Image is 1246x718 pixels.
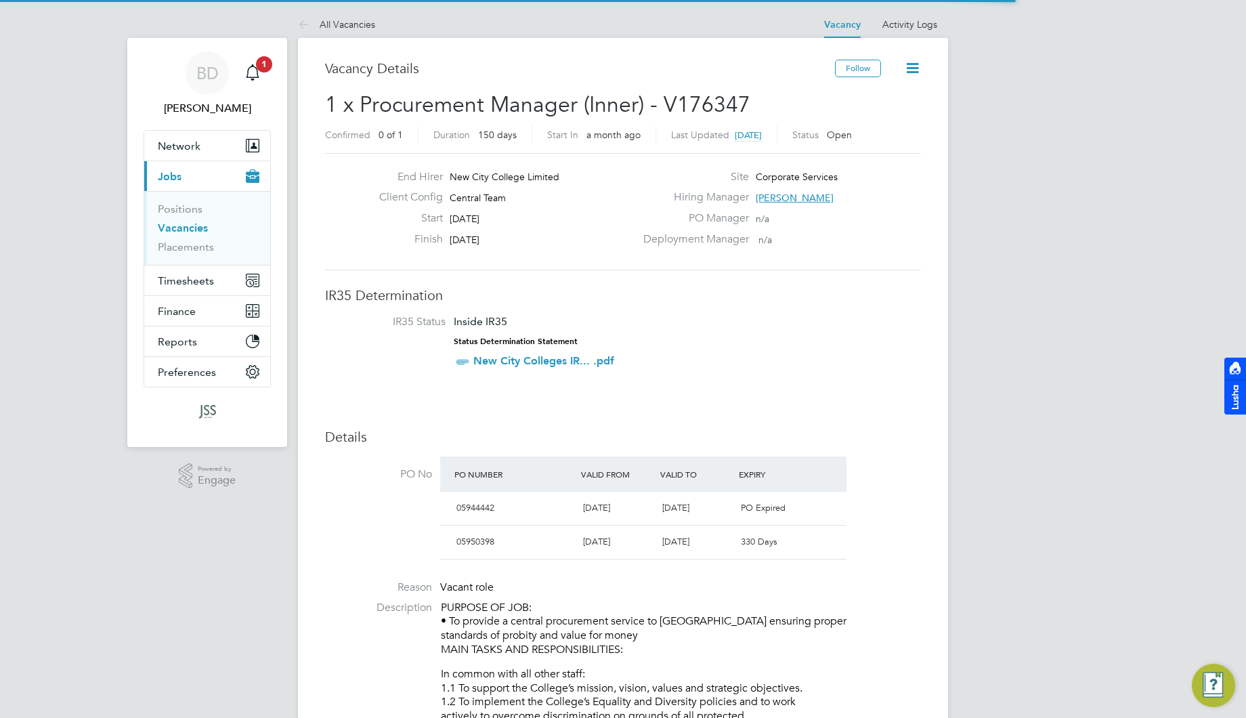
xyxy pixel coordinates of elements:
[158,366,216,379] span: Preferences
[454,337,578,346] strong: Status Determination Statement
[256,56,272,72] span: 1
[451,462,578,486] div: PO Number
[662,536,689,547] span: [DATE]
[144,161,270,191] button: Jobs
[741,536,777,547] span: 330 Days
[127,38,287,447] nav: Main navigation
[158,274,214,287] span: Timesheets
[368,190,443,205] label: Client Config
[325,580,432,595] label: Reason
[195,401,219,423] img: jss-search-logo-retina.png
[179,463,236,489] a: Powered byEngage
[144,51,271,117] a: BD[PERSON_NAME]
[144,296,270,326] button: Finance
[368,232,443,247] label: Finish
[144,131,270,161] button: Network
[756,192,834,204] span: [PERSON_NAME]
[144,401,271,423] a: Go to home page
[583,536,610,547] span: [DATE]
[635,232,749,247] label: Deployment Manager
[657,462,736,486] div: Valid To
[450,213,479,225] span: [DATE]
[583,502,610,513] span: [DATE]
[1192,664,1235,707] button: Engage Resource Center
[547,129,578,141] label: Start In
[325,467,432,482] label: PO No
[325,60,835,77] h3: Vacancy Details
[239,51,266,95] a: 1
[635,170,749,184] label: Site
[454,315,507,328] span: Inside IR35
[456,536,494,547] span: 05950398
[325,287,921,304] h3: IR35 Determination
[662,502,689,513] span: [DATE]
[735,462,815,486] div: Expiry
[758,234,772,246] span: n/a
[158,240,214,253] a: Placements
[144,326,270,356] button: Reports
[158,140,200,152] span: Network
[450,171,559,183] span: New City College Limited
[882,18,937,30] a: Activity Logs
[325,601,432,615] label: Description
[827,129,852,141] span: Open
[325,91,750,118] span: 1 x Procurement Manager (Inner) - V176347
[298,18,375,30] a: All Vacancies
[144,357,270,387] button: Preferences
[578,462,657,486] div: Valid From
[198,463,236,475] span: Powered by
[635,190,749,205] label: Hiring Manager
[735,129,762,141] span: [DATE]
[456,502,494,513] span: 05944442
[196,64,219,82] span: BD
[756,171,838,183] span: Corporate Services
[368,170,443,184] label: End Hirer
[450,192,506,204] span: Central Team
[158,335,197,348] span: Reports
[478,129,517,141] span: 150 days
[473,354,614,367] a: New City Colleges IR... .pdf
[741,502,786,513] span: PO Expired
[671,129,729,141] label: Last Updated
[158,305,196,318] span: Finance
[379,129,403,141] span: 0 of 1
[339,315,446,329] label: IR35 Status
[792,129,819,141] label: Status
[635,211,749,226] label: PO Manager
[325,129,370,141] label: Confirmed
[144,191,270,265] div: Jobs
[158,170,181,183] span: Jobs
[586,129,641,141] span: a month ago
[441,601,921,657] p: PURPOSE OF JOB: • To provide a central procurement service to [GEOGRAPHIC_DATA] ensuring proper s...
[835,60,881,77] button: Follow
[440,580,494,594] span: Vacant role
[450,234,479,246] span: [DATE]
[158,221,208,234] a: Vacancies
[325,428,921,446] h3: Details
[144,266,270,295] button: Timesheets
[198,475,236,486] span: Engage
[144,100,271,117] span: Ben Densham
[368,211,443,226] label: Start
[433,129,470,141] label: Duration
[158,203,202,215] a: Positions
[756,213,769,225] span: n/a
[824,19,861,30] a: Vacancy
